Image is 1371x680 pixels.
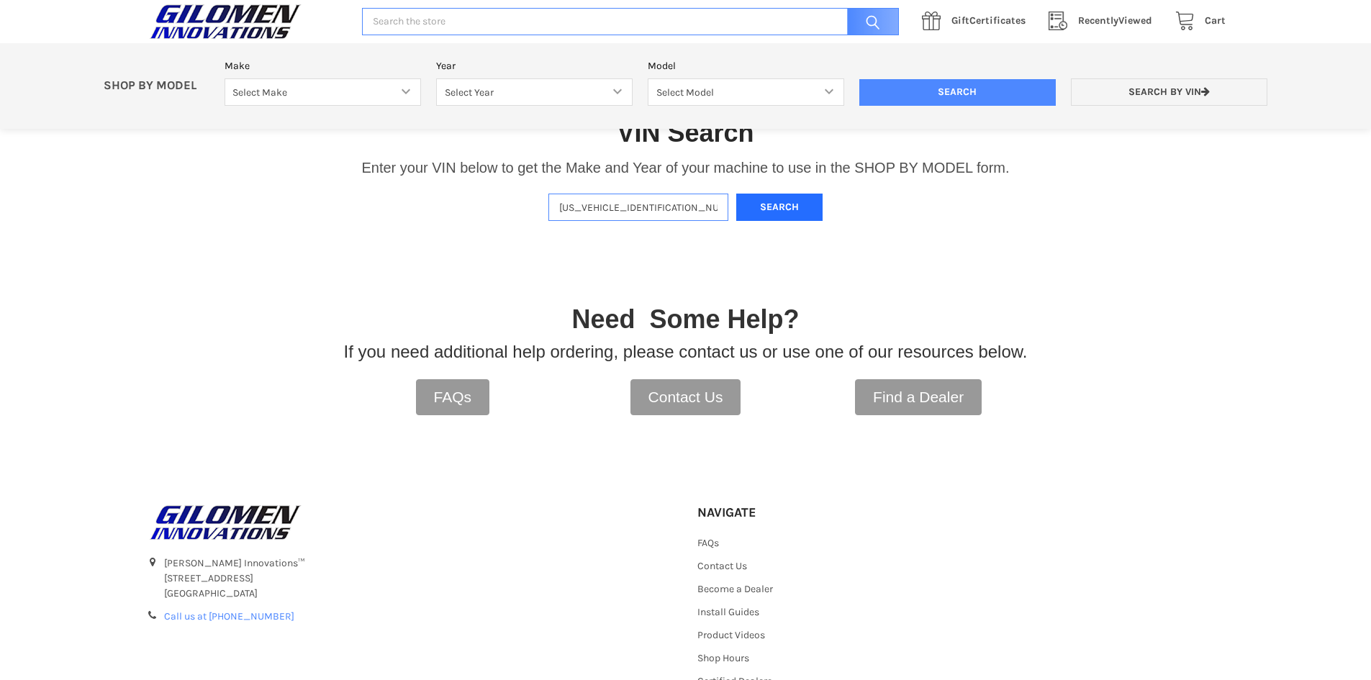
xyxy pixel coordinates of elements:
label: Year [436,58,633,73]
a: Find a Dealer [855,379,982,415]
span: Viewed [1078,14,1152,27]
a: FAQs [697,537,719,549]
a: Search by VIN [1071,78,1267,106]
a: GILOMEN INNOVATIONS [146,504,674,540]
p: If you need additional help ordering, please contact us or use one of our resources below. [344,339,1028,365]
a: Product Videos [697,629,765,641]
a: Become a Dealer [697,583,773,595]
input: Search [859,79,1056,106]
a: Contact Us [697,560,747,572]
span: Gift [951,14,969,27]
p: SHOP BY MODEL [96,78,217,94]
a: Install Guides [697,606,759,618]
a: GILOMEN INNOVATIONS [146,4,347,40]
p: Enter your VIN below to get the Make and Year of your machine to use in the SHOP BY MODEL form. [361,157,1009,178]
p: Need Some Help? [571,300,799,339]
input: Search [840,8,899,36]
a: RecentlyViewed [1041,12,1167,30]
label: Make [225,58,421,73]
a: Cart [1167,12,1226,30]
a: Call us at [PHONE_NUMBER] [164,610,294,622]
label: Model [648,58,844,73]
img: GILOMEN INNOVATIONS [146,4,304,40]
a: Contact Us [630,379,741,415]
a: Shop Hours [697,652,749,664]
span: Cart [1205,14,1226,27]
a: FAQs [416,379,490,415]
input: Enter VIN of your machine [548,194,728,222]
h1: VIN Search [617,117,754,149]
address: [PERSON_NAME] Innovations™ [STREET_ADDRESS] [GEOGRAPHIC_DATA] [164,556,674,601]
input: Search the store [362,8,899,36]
span: Recently [1078,14,1118,27]
img: GILOMEN INNOVATIONS [146,504,304,540]
a: GiftCertificates [914,12,1041,30]
button: Search [736,194,823,222]
span: Certificates [951,14,1026,27]
h5: Navigate [697,504,858,521]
